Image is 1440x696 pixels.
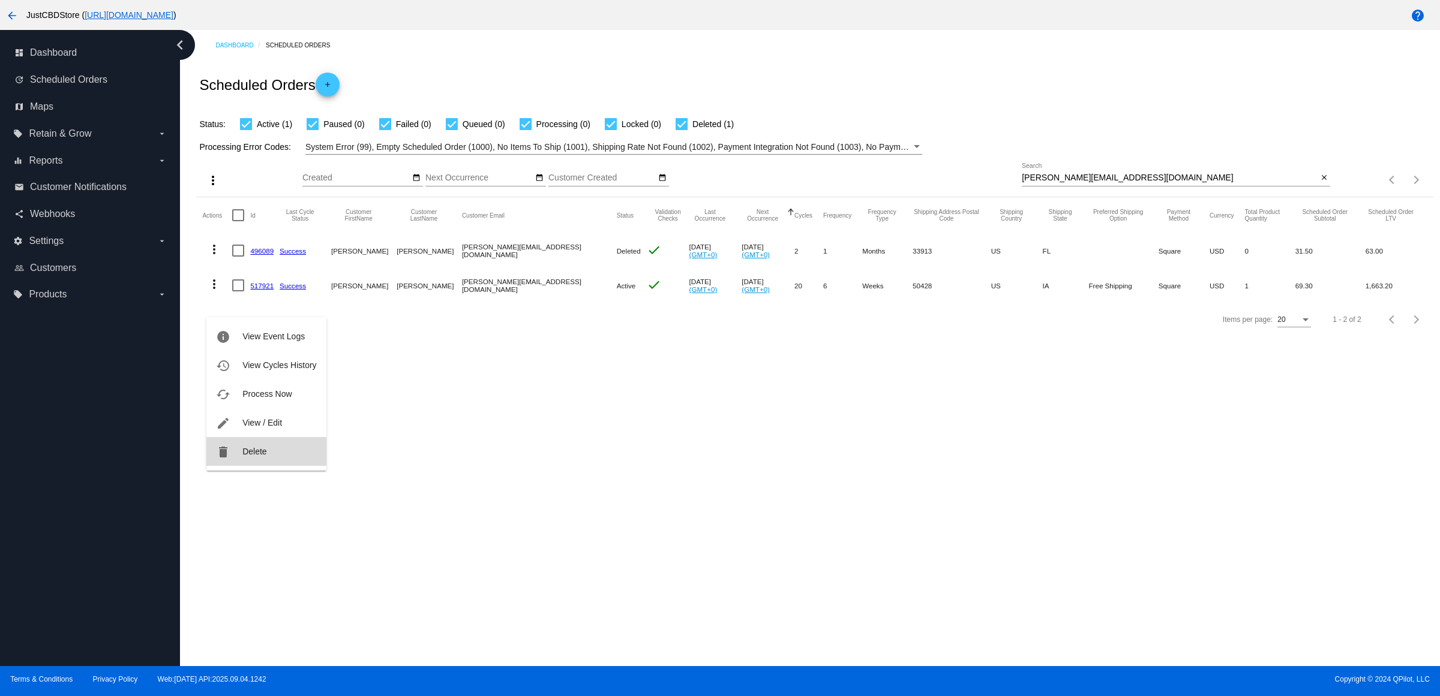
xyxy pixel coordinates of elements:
mat-icon: delete [216,445,230,459]
span: View Event Logs [242,332,305,341]
mat-icon: info [216,330,230,344]
span: View Cycles History [242,360,316,370]
span: View / Edit [242,418,282,427]
span: Delete [242,447,266,456]
mat-icon: cached [216,387,230,402]
mat-icon: edit [216,416,230,430]
mat-icon: history [216,358,230,373]
span: Process Now [242,389,292,399]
